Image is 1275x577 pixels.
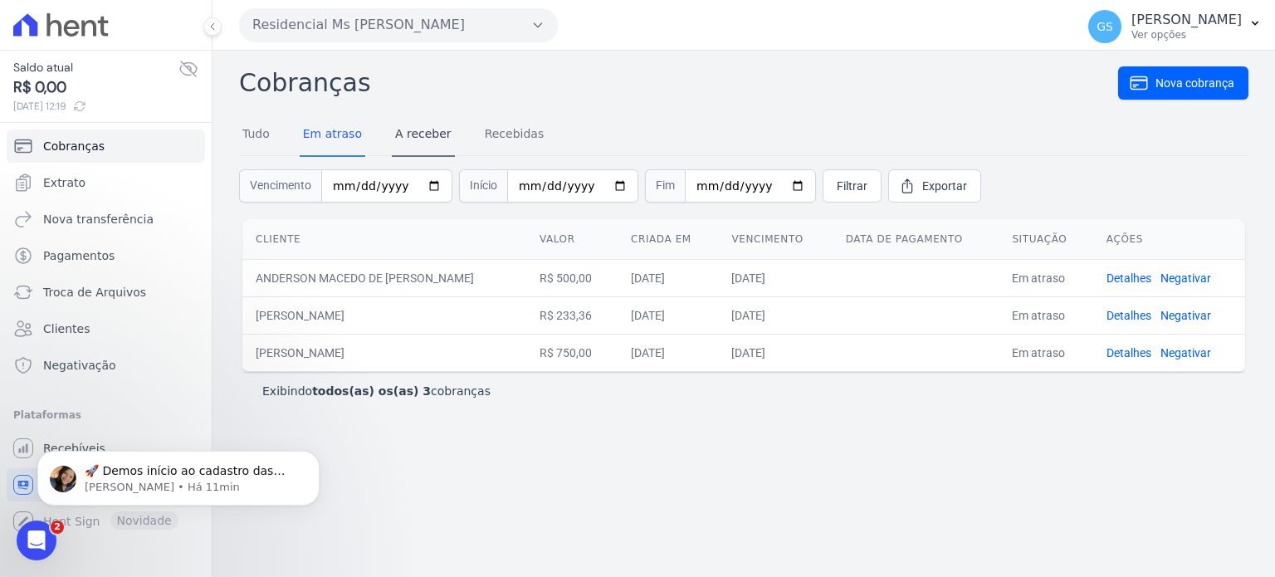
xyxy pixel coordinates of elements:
div: Plataformas [13,405,198,425]
span: Vencimento [239,169,321,203]
a: Negativar [1160,271,1211,285]
th: Cliente [242,219,526,260]
td: [DATE] [718,334,832,371]
span: 🚀 Demos início ao cadastro das Contas Digitais Arke! Iniciamos a abertura para clientes do modelo... [72,48,283,392]
th: Data de pagamento [833,219,999,260]
span: R$ 0,00 [13,76,178,99]
a: Filtrar [823,169,882,203]
td: R$ 233,36 [526,296,618,334]
a: Nova transferência [7,203,205,236]
span: Exportar [922,178,967,194]
a: Detalhes [1106,346,1151,359]
p: Ver opções [1131,28,1242,42]
th: Ações [1093,219,1245,260]
span: Nova transferência [43,211,154,227]
iframe: Intercom notifications mensagem [12,416,344,532]
td: ANDERSON MACEDO DE [PERSON_NAME] [242,259,526,296]
span: Troca de Arquivos [43,284,146,301]
a: Em atraso [300,114,365,157]
td: [PERSON_NAME] [242,296,526,334]
th: Criada em [618,219,719,260]
span: 2 [51,521,64,534]
th: Valor [526,219,618,260]
a: Negativar [1160,346,1211,359]
span: Nova cobrança [1155,75,1234,91]
span: Saldo atual [13,59,178,76]
p: Message from Adriane, sent Há 11min [72,64,286,79]
a: A receber [392,114,455,157]
th: Vencimento [718,219,832,260]
span: GS [1097,21,1113,32]
button: Residencial Ms [PERSON_NAME] [239,8,558,42]
a: Recebíveis [7,432,205,465]
td: [DATE] [618,259,719,296]
span: Filtrar [837,178,867,194]
td: Em atraso [999,259,1092,296]
td: [PERSON_NAME] [242,334,526,371]
a: Conta Hent Novidade [7,468,205,501]
span: Início [459,169,507,203]
span: Cobranças [43,138,105,154]
td: [DATE] [718,296,832,334]
td: Em atraso [999,296,1092,334]
a: Clientes [7,312,205,345]
iframe: Intercom live chat [17,521,56,560]
a: Cobranças [7,130,205,163]
p: [PERSON_NAME] [1131,12,1242,28]
th: Situação [999,219,1092,260]
a: Exportar [888,169,981,203]
td: Em atraso [999,334,1092,371]
td: [DATE] [618,296,719,334]
span: Fim [645,169,685,203]
span: Negativação [43,357,116,374]
a: Negativar [1160,309,1211,322]
a: Nova cobrança [1118,66,1248,100]
a: Tudo [239,114,273,157]
button: GS [PERSON_NAME] Ver opções [1075,3,1275,50]
a: Detalhes [1106,309,1151,322]
a: Troca de Arquivos [7,276,205,309]
span: Clientes [43,320,90,337]
span: [DATE] 12:19 [13,99,178,114]
td: [DATE] [718,259,832,296]
b: todos(as) os(as) 3 [312,384,431,398]
td: [DATE] [618,334,719,371]
a: Extrato [7,166,205,199]
td: R$ 500,00 [526,259,618,296]
td: R$ 750,00 [526,334,618,371]
h2: Cobranças [239,64,1118,101]
span: Pagamentos [43,247,115,264]
nav: Sidebar [13,130,198,538]
a: Negativação [7,349,205,382]
a: Pagamentos [7,239,205,272]
a: Recebidas [481,114,548,157]
p: Exibindo cobranças [262,383,491,399]
span: Extrato [43,174,85,191]
a: Detalhes [1106,271,1151,285]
